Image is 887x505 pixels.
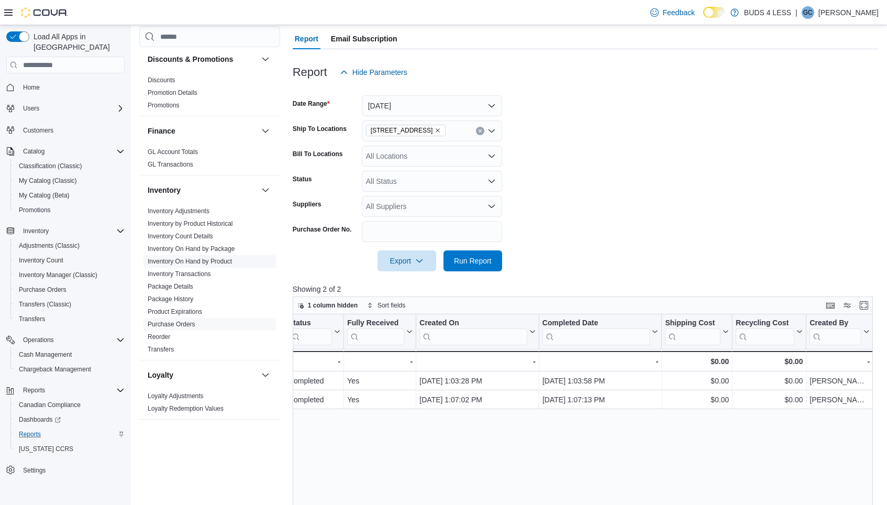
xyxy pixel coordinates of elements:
span: Home [19,81,125,94]
a: Canadian Compliance [15,399,85,411]
div: Created By [810,319,861,345]
p: BUDS 4 LESS [744,6,791,19]
a: Purchase Orders [15,283,71,296]
button: Open list of options [487,127,496,135]
div: Discounts & Promotions [139,74,280,116]
span: Promotions [19,206,51,214]
button: Remove 23 Young Street from selection in this group [435,127,441,134]
div: [DATE] 1:03:28 PM [419,375,536,387]
div: - [347,355,413,368]
button: Cash Management [10,347,129,362]
span: Report [295,28,318,49]
div: Status [289,319,332,328]
label: Ship To Locations [293,125,347,133]
a: Inventory Count [15,254,68,267]
div: $0.00 [665,355,729,368]
span: Inventory Count [19,256,63,265]
span: Users [19,102,125,115]
span: Reports [19,430,41,438]
button: 1 column hidden [293,299,362,312]
span: Run Report [454,256,492,266]
div: Status [289,319,332,345]
button: Finance [259,125,272,137]
button: Reports [2,383,129,398]
span: Canadian Compliance [19,401,81,409]
div: - [419,355,536,368]
span: Customers [19,123,125,136]
label: Suppliers [293,200,321,208]
span: Sort fields [378,301,405,310]
span: Catalog [19,145,125,158]
a: Inventory Manager (Classic) [15,269,102,281]
a: Reports [15,428,45,441]
span: Promotions [15,204,125,216]
button: Export [378,250,436,271]
button: My Catalog (Beta) [10,188,129,203]
a: GL Transactions [148,161,193,168]
div: Fully Received [347,319,404,328]
span: Chargeback Management [15,363,125,376]
div: Recycling Cost [736,319,794,345]
button: Open list of options [487,152,496,160]
button: Shipping Cost [665,319,729,345]
button: Users [2,101,129,116]
span: Inventory [23,227,49,235]
a: Inventory Adjustments [148,207,209,215]
a: Chargeback Management [15,363,95,376]
a: Discounts [148,76,175,84]
a: My Catalog (Classic) [15,174,81,187]
span: Operations [23,336,54,344]
a: Promotions [15,204,55,216]
a: My Catalog (Beta) [15,189,74,202]
button: Transfers [10,312,129,326]
button: Discounts & Promotions [259,53,272,65]
button: [DATE] [362,95,502,116]
a: Cash Management [15,348,76,361]
span: Purchase Orders [19,286,66,294]
span: Adjustments (Classic) [15,239,125,252]
div: [PERSON_NAME] [810,393,870,406]
a: Package History [148,295,193,303]
button: Inventory [2,224,129,238]
button: Enter fullscreen [858,299,870,312]
a: Home [19,81,44,94]
button: [US_STATE] CCRS [10,442,129,456]
span: Dashboards [19,415,61,424]
label: Status [293,175,312,183]
div: [DATE] 1:07:02 PM [419,393,536,406]
a: Inventory On Hand by Product [148,258,232,265]
a: Transfers [15,313,49,325]
span: Washington CCRS [15,443,125,455]
a: Loyalty Adjustments [148,392,204,400]
div: - [810,355,870,368]
a: Purchase Orders [148,321,195,328]
span: Reports [15,428,125,441]
span: GC [803,6,813,19]
span: Cash Management [15,348,125,361]
span: Reports [19,384,125,397]
div: Fully Received [347,319,404,345]
nav: Complex example [6,75,125,505]
span: Inventory Manager (Classic) [15,269,125,281]
button: Completed Date [542,319,659,345]
div: Gavin Crump [802,6,814,19]
h3: Loyalty [148,370,173,380]
span: Inventory [19,225,125,237]
span: Catalog [23,147,45,156]
button: Canadian Compliance [10,398,129,412]
h3: Report [293,66,327,79]
a: Promotions [148,102,180,109]
button: Created On [419,319,536,345]
button: Status [289,319,340,345]
span: Feedback [663,7,695,18]
button: Clear input [476,127,484,135]
a: Adjustments (Classic) [15,239,84,252]
div: [DATE] 1:03:58 PM [542,375,659,387]
div: Recycling Cost [736,319,794,328]
button: Discounts & Promotions [148,54,257,64]
a: Inventory On Hand by Package [148,245,235,252]
button: Users [19,102,43,115]
a: Transfers [148,346,174,353]
button: Transfers (Classic) [10,297,129,312]
div: - [289,355,340,368]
